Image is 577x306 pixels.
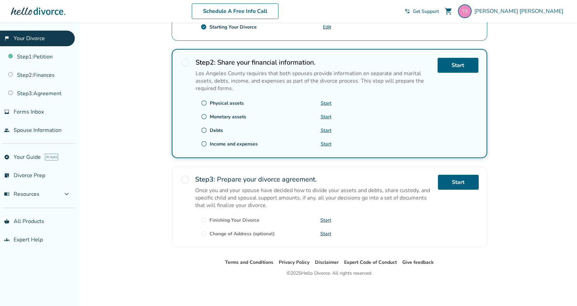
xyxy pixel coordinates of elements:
[209,24,257,30] div: Starting Your Divorce
[287,269,372,277] div: © 2025 Hello Divorce. All rights reserved.
[201,141,207,147] span: radio_button_unchecked
[4,237,10,242] span: groups
[210,141,258,147] div: Income and expenses
[4,191,10,197] span: menu_book
[4,173,10,178] span: list_alt_check
[4,190,39,198] span: Resources
[195,175,432,184] h2: Prepare your divorce agreement.
[45,154,58,160] span: AI beta
[4,109,10,115] span: inbox
[279,259,309,266] a: Privacy Policy
[321,127,332,134] a: Start
[225,259,273,266] a: Terms and Conditions
[320,217,331,223] a: Start
[201,217,207,223] span: radio_button_unchecked
[4,219,10,224] span: shopping_basket
[4,128,10,133] span: people
[201,24,207,30] span: check_circle
[201,127,207,133] span: radio_button_unchecked
[4,154,10,160] span: explore
[543,273,577,306] iframe: Chat Widget
[181,58,190,67] span: radio_button_unchecked
[210,127,223,134] div: Debts
[315,258,339,267] li: Disclaimer
[320,231,331,237] a: Start
[323,24,331,30] a: Edit
[192,3,278,19] a: Schedule A Free Info Call
[321,114,332,120] a: Start
[209,231,275,237] div: Change of Address (optional)
[210,114,246,120] div: Monetary assets
[438,175,479,190] a: Start
[180,175,190,184] span: radio_button_unchecked
[402,258,434,267] li: Give feedback
[201,231,207,237] span: radio_button_unchecked
[201,114,207,120] span: radio_button_unchecked
[195,175,215,184] strong: Step 3 :
[196,58,432,67] h2: Share your financial information.
[405,8,410,14] span: phone_in_talk
[63,190,71,198] span: expand_more
[210,100,244,106] div: Physical assets
[413,8,439,15] span: Get Support
[196,70,432,92] p: Los Angeles County requires that both spouses provide information on separate and marital assets,...
[14,108,44,116] span: Forms Inbox
[196,58,216,67] strong: Step 2 :
[209,217,259,223] div: Finishing Your Divorce
[438,58,478,73] a: Start
[405,8,439,15] a: phone_in_talkGet Support
[201,100,207,106] span: radio_button_unchecked
[344,259,397,266] a: Expert Code of Conduct
[321,141,332,147] a: Start
[321,100,332,106] a: Start
[4,36,10,41] span: flag_2
[458,4,472,18] img: 33spins@gmail.com
[195,187,432,209] p: Once you and your spouse have decided how to divide your assets and debts, share custody, and spe...
[444,7,453,15] span: shopping_cart
[474,7,566,15] span: [PERSON_NAME] [PERSON_NAME]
